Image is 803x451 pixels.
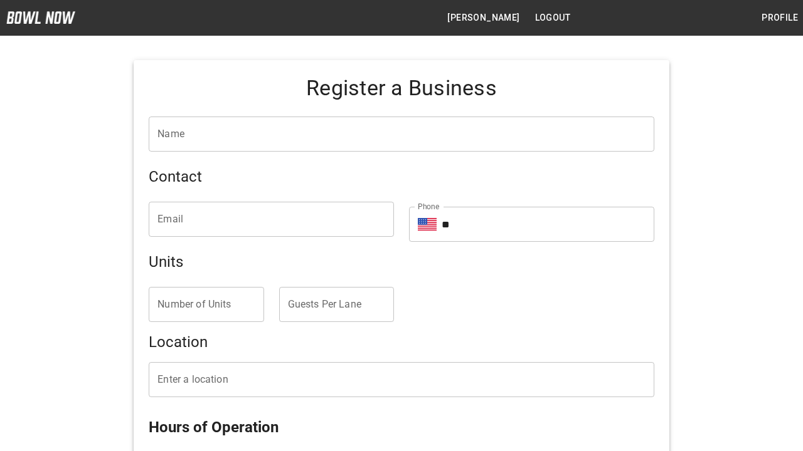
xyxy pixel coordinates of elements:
[6,11,75,24] img: logo
[149,75,654,101] h4: Register a Business
[530,6,575,29] button: Logout
[442,6,524,29] button: [PERSON_NAME]
[149,167,654,187] h5: Contact
[149,332,654,352] h5: Location
[418,215,437,234] button: Select country
[149,417,654,437] h5: Hours of Operation
[418,201,439,212] label: Phone
[149,252,654,272] h5: Units
[757,6,803,29] button: Profile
